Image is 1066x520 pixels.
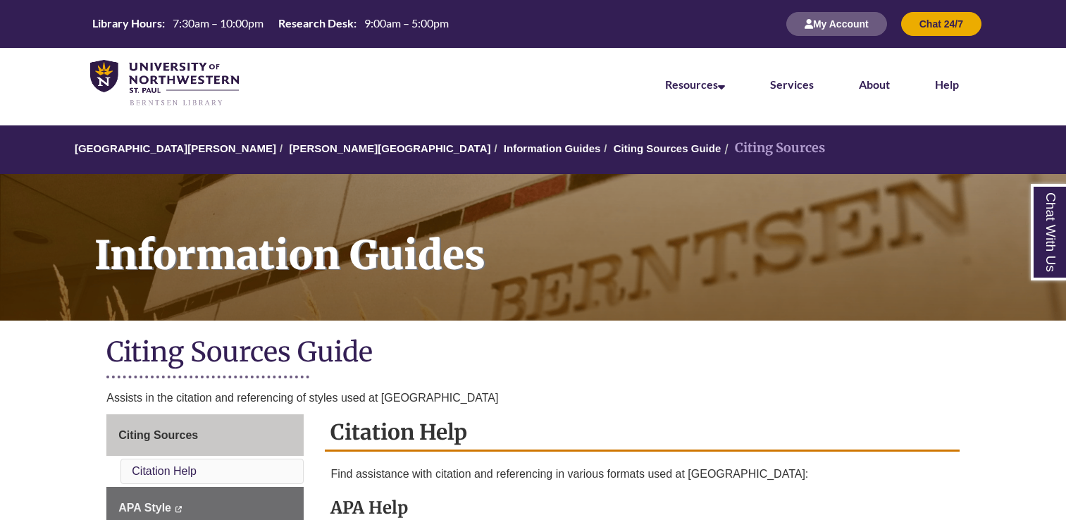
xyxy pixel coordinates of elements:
[721,138,825,159] li: Citing Sources
[106,392,498,404] span: Assists in the citation and referencing of styles used at [GEOGRAPHIC_DATA]
[87,16,454,32] a: Hours Today
[118,429,198,441] span: Citing Sources
[901,12,981,36] button: Chat 24/7
[87,16,167,31] th: Library Hours:
[289,142,490,154] a: [PERSON_NAME][GEOGRAPHIC_DATA]
[770,78,814,91] a: Services
[665,78,725,91] a: Resources
[935,78,959,91] a: Help
[79,174,1066,302] h1: Information Guides
[859,78,890,91] a: About
[174,506,182,512] i: This link opens in a new window
[330,466,953,483] p: Find assistance with citation and referencing in various formats used at [GEOGRAPHIC_DATA]:
[90,60,239,107] img: UNWSP Library Logo
[330,497,408,519] strong: APA Help
[106,414,304,457] a: Citing Sources
[325,414,959,452] h2: Citation Help
[901,18,981,30] a: Chat 24/7
[786,12,887,36] button: My Account
[118,502,171,514] span: APA Style
[504,142,601,154] a: Information Guides
[173,16,264,30] span: 7:30am – 10:00pm
[364,16,449,30] span: 9:00am – 5:00pm
[132,465,197,477] a: Citation Help
[106,335,959,372] h1: Citing Sources Guide
[273,16,359,31] th: Research Desk:
[87,16,454,31] table: Hours Today
[614,142,721,154] a: Citing Sources Guide
[75,142,276,154] a: [GEOGRAPHIC_DATA][PERSON_NAME]
[786,18,887,30] a: My Account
